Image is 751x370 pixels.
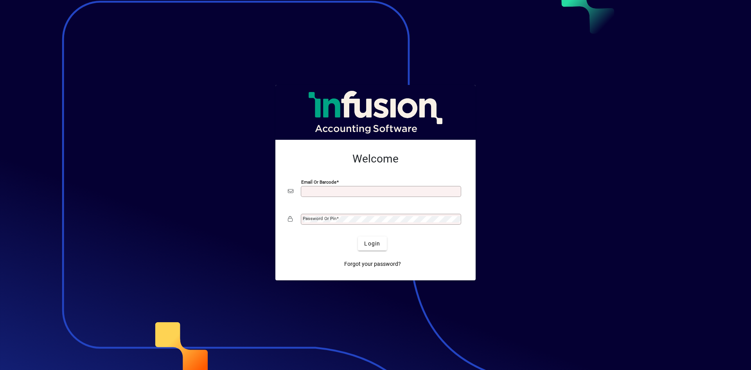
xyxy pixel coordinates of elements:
[344,260,401,268] span: Forgot your password?
[301,179,336,185] mat-label: Email or Barcode
[341,257,404,271] a: Forgot your password?
[303,216,336,221] mat-label: Password or Pin
[288,152,463,166] h2: Welcome
[358,236,386,251] button: Login
[364,240,380,248] span: Login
